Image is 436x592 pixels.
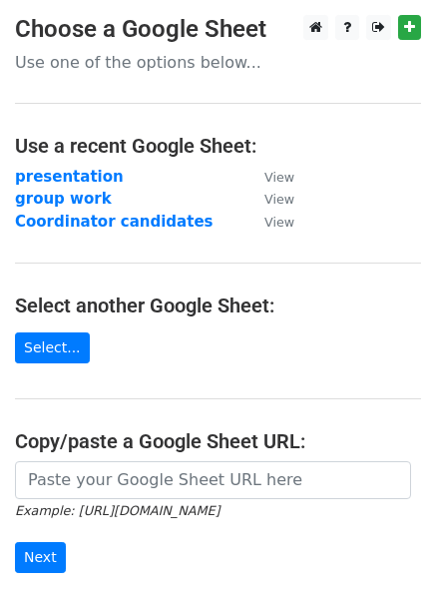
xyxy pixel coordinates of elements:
[264,192,294,207] small: View
[15,294,421,317] h4: Select another Google Sheet:
[15,429,421,453] h4: Copy/paste a Google Sheet URL:
[15,52,421,73] p: Use one of the options below...
[15,213,214,231] a: Coordinator candidates
[15,134,421,158] h4: Use a recent Google Sheet:
[264,215,294,230] small: View
[244,190,294,208] a: View
[336,496,436,592] iframe: Chat Widget
[15,15,421,44] h3: Choose a Google Sheet
[15,190,112,208] a: group work
[244,213,294,231] a: View
[15,461,411,499] input: Paste your Google Sheet URL here
[15,542,66,573] input: Next
[15,503,219,518] small: Example: [URL][DOMAIN_NAME]
[15,168,124,186] a: presentation
[244,168,294,186] a: View
[264,170,294,185] small: View
[15,332,90,363] a: Select...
